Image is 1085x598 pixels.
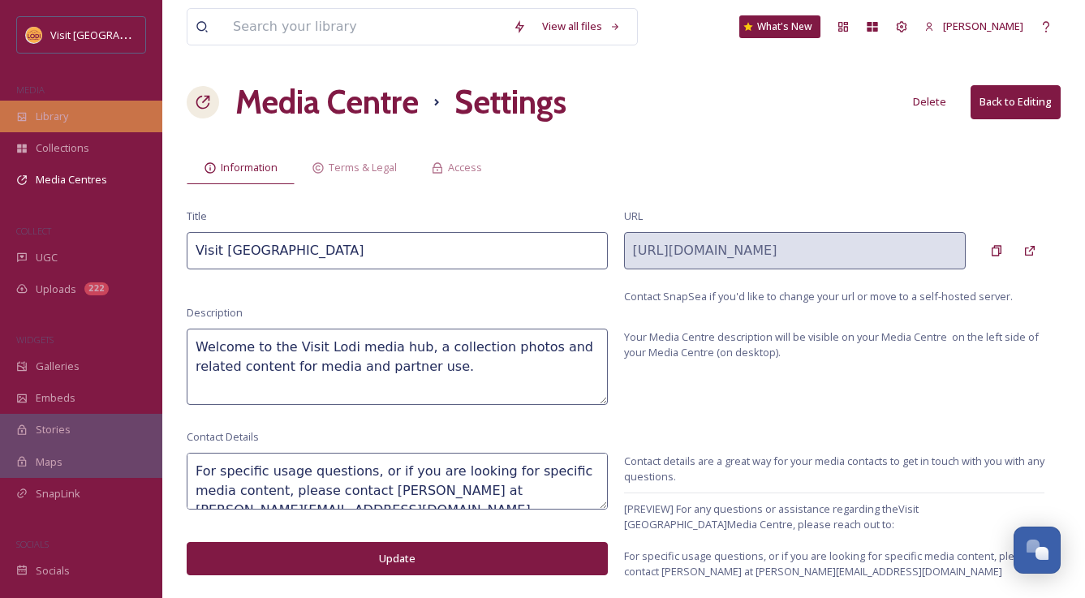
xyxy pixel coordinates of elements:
[905,86,954,118] button: Delete
[187,329,608,405] textarea: Welcome to the Visit Lodi media hub, a collection photos and related content for media and partne...
[187,209,207,224] span: Title
[448,160,482,175] span: Access
[624,454,1045,484] span: Contact details are a great way for your media contacts to get in touch with you with any questions.
[16,538,49,550] span: SOCIALS
[16,84,45,96] span: MEDIA
[36,282,76,297] span: Uploads
[50,27,176,42] span: Visit [GEOGRAPHIC_DATA]
[916,11,1031,42] a: [PERSON_NAME]
[624,329,1045,360] span: Your Media Centre description will be visible on your Media Centre on the left side of your Media...
[187,429,259,445] span: Contact Details
[36,454,62,470] span: Maps
[225,9,505,45] input: Search your library
[943,19,1023,33] span: [PERSON_NAME]
[454,78,566,127] h1: Settings
[36,172,107,187] span: Media Centres
[84,282,109,295] div: 222
[36,486,80,501] span: SnapLink
[187,542,608,575] button: Update
[534,11,629,42] a: View all files
[36,359,80,374] span: Galleries
[36,422,71,437] span: Stories
[624,289,1013,303] span: Contact SnapSea if you'd like to change your url or move to a self-hosted server.
[187,453,608,510] textarea: For specific usage questions, or if you are looking for specific media content, please contact [P...
[235,78,419,127] a: Media Centre
[16,333,54,346] span: WIDGETS
[329,160,397,175] span: Terms & Legal
[221,160,278,175] span: Information
[36,250,58,265] span: UGC
[36,390,75,406] span: Embeds
[971,85,1061,118] button: Back to Editing
[16,225,51,237] span: COLLECT
[36,109,68,124] span: Library
[36,140,89,156] span: Collections
[739,15,820,38] a: What's New
[624,501,1045,579] span: [PREVIEW] For any questions or assistance regarding the Visit [GEOGRAPHIC_DATA] Media Centre, ple...
[624,289,1045,304] a: Contact SnapSea if you'd like to change your url or move to a self-hosted server.
[624,209,643,224] span: URL
[187,305,243,321] span: Description
[1014,527,1061,574] button: Open Chat
[36,563,70,579] span: Socials
[26,27,42,43] img: Square%20Social%20Visit%20Lodi.png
